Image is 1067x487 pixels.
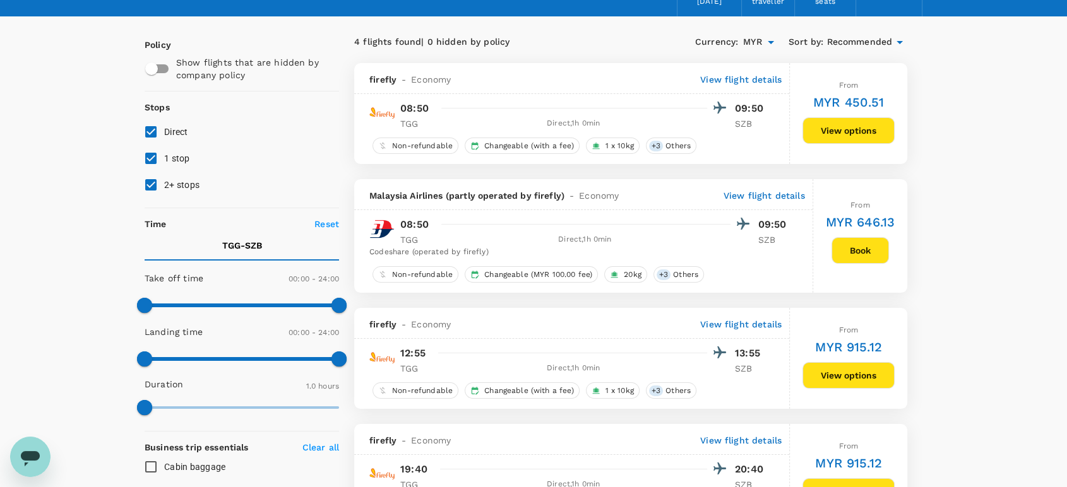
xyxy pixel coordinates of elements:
[695,35,738,49] span: Currency :
[10,437,51,477] iframe: Button to launch messaging window
[604,266,647,283] div: 20kg
[758,233,790,246] p: SZB
[400,217,429,232] p: 08:50
[411,318,451,331] span: Economy
[164,180,200,190] span: 2+ stops
[369,189,564,202] span: Malaysia Airlines (partly operated by firefly)
[387,141,458,151] span: Non-refundable
[145,442,249,452] strong: Business trip essentials
[700,434,782,447] p: View flight details
[600,385,639,396] span: 1 x 10kg
[369,461,395,486] img: FY
[369,216,395,242] img: MH
[586,138,640,154] div: 1 x 10kg
[400,101,429,116] p: 08:50
[373,382,458,399] div: Non-refundable
[735,101,766,116] p: 09:50
[396,434,411,447] span: -
[465,382,579,399] div: Changeable (with a fee)
[839,442,859,450] span: From
[646,382,696,399] div: +3Others
[724,189,805,202] p: View flight details
[479,385,578,396] span: Changeable (with a fee)
[579,189,619,202] span: Economy
[826,35,892,49] span: Recommended
[586,382,640,399] div: 1 x 10kg
[369,73,396,86] span: firefly
[314,218,339,230] p: Reset
[649,141,663,151] span: + 3
[396,318,411,331] span: -
[479,141,578,151] span: Changeable (with a fee)
[164,127,188,137] span: Direct
[400,346,426,361] p: 12:55
[439,117,707,130] div: Direct , 1h 0min
[735,346,766,361] p: 13:55
[164,153,190,163] span: 1 stop
[839,326,859,334] span: From
[815,337,882,357] h6: MYR 915.12
[735,117,766,130] p: SZB
[479,269,597,280] span: Changeable (MYR 100.00 fee)
[657,269,671,280] span: + 3
[850,201,870,209] span: From
[735,362,766,375] p: SZB
[700,318,782,331] p: View flight details
[369,434,396,447] span: firefly
[465,138,579,154] div: Changeable (with a fee)
[222,239,262,252] p: TGG - SZB
[826,212,895,232] h6: MYR 646.13
[802,362,895,389] button: View options
[649,385,663,396] span: + 3
[411,73,451,86] span: Economy
[289,328,339,337] span: 00:00 - 24:00
[145,218,167,230] p: Time
[369,318,396,331] span: firefly
[439,233,730,246] div: Direct , 1h 0min
[411,434,451,447] span: Economy
[465,266,598,283] div: Changeable (MYR 100.00 fee)
[668,269,703,280] span: Others
[176,56,330,81] p: Show flights that are hidden by company policy
[646,138,696,154] div: +3Others
[758,217,790,232] p: 09:50
[369,246,790,259] div: Codeshare (operated by firefly)
[145,38,156,51] p: Policy
[762,33,780,51] button: Open
[600,141,639,151] span: 1 x 10kg
[306,382,339,390] span: 1.0 hours
[400,117,432,130] p: TGG
[660,385,696,396] span: Others
[164,462,225,472] span: Cabin baggage
[660,141,696,151] span: Others
[387,385,458,396] span: Non-refundable
[369,100,395,126] img: FY
[619,269,647,280] span: 20kg
[145,326,203,338] p: Landing time
[813,92,885,112] h6: MYR 450.51
[145,272,203,285] p: Take off time
[839,81,859,90] span: From
[400,233,432,246] p: TGG
[700,73,782,86] p: View flight details
[354,35,631,49] div: 4 flights found | 0 hidden by policy
[145,102,170,112] strong: Stops
[832,237,889,264] button: Book
[373,266,458,283] div: Non-refundable
[400,362,432,375] p: TGG
[373,138,458,154] div: Non-refundable
[735,462,766,477] p: 20:40
[564,189,579,202] span: -
[396,73,411,86] span: -
[302,441,339,454] p: Clear all
[815,453,882,473] h6: MYR 915.12
[653,266,704,283] div: +3Others
[145,378,183,390] p: Duration
[789,35,823,49] span: Sort by :
[802,117,895,144] button: View options
[387,269,458,280] span: Non-refundable
[400,462,427,477] p: 19:40
[369,345,395,370] img: FY
[289,274,339,283] span: 00:00 - 24:00
[439,362,707,375] div: Direct , 1h 0min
